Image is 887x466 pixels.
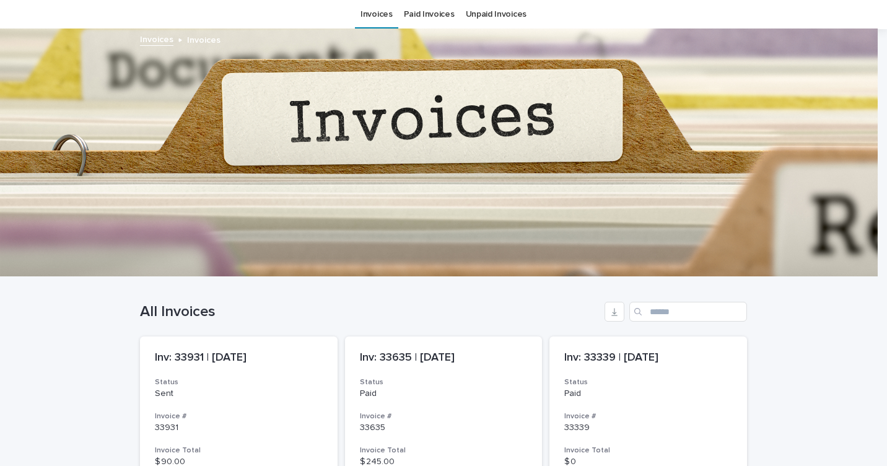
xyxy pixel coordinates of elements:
[564,377,732,387] h3: Status
[564,411,732,421] h3: Invoice #
[155,446,323,455] h3: Invoice Total
[187,32,221,46] p: Invoices
[155,389,323,399] p: Sent
[155,411,323,421] h3: Invoice #
[564,446,732,455] h3: Invoice Total
[360,377,528,387] h3: Status
[360,389,528,399] p: Paid
[140,32,173,46] a: Invoices
[360,446,528,455] h3: Invoice Total
[155,351,323,365] p: Inv: 33931 | [DATE]
[360,351,528,365] p: Inv: 33635 | [DATE]
[564,351,732,365] p: Inv: 33339 | [DATE]
[140,303,600,321] h1: All Invoices
[155,377,323,387] h3: Status
[360,423,528,433] p: 33635
[564,423,732,433] p: 33339
[564,389,732,399] p: Paid
[360,411,528,421] h3: Invoice #
[629,302,747,322] input: Search
[155,423,323,433] p: 33931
